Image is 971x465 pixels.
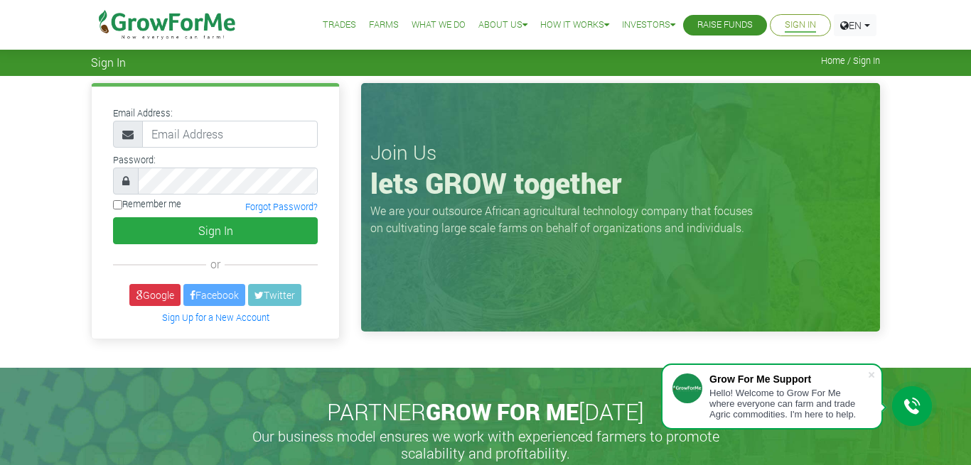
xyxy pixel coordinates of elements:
h5: Our business model ensures we work with experienced farmers to promote scalability and profitabil... [237,427,734,461]
a: Sign Up for a New Account [162,312,269,323]
a: Trades [323,18,356,33]
h3: Join Us [370,141,871,165]
a: Forgot Password? [245,201,318,212]
div: Hello! Welcome to Grow For Me where everyone can farm and trade Agric commodities. I'm here to help. [709,388,867,420]
a: Raise Funds [697,18,753,33]
label: Email Address: [113,106,173,120]
a: What We Do [412,18,466,33]
div: or [113,256,318,273]
a: About Us [478,18,527,33]
p: We are your outsource African agricultural technology company that focuses on cultivating large s... [370,202,761,236]
div: Grow For Me Support [709,373,867,385]
input: Remember me [113,200,122,209]
input: Email Address [142,121,318,148]
a: Farms [369,18,399,33]
a: EN [834,14,876,36]
span: Home / Sign In [821,55,880,66]
h2: PARTNER [DATE] [97,398,874,425]
a: Google [129,284,181,306]
button: Sign In [113,217,318,244]
a: Sign In [785,18,816,33]
a: Investors [622,18,675,33]
label: Password: [113,153,156,167]
span: Sign In [91,55,126,69]
h1: lets GROW together [370,166,871,200]
label: Remember me [113,197,181,211]
a: How it Works [540,18,609,33]
span: GROW FOR ME [426,396,579,427]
